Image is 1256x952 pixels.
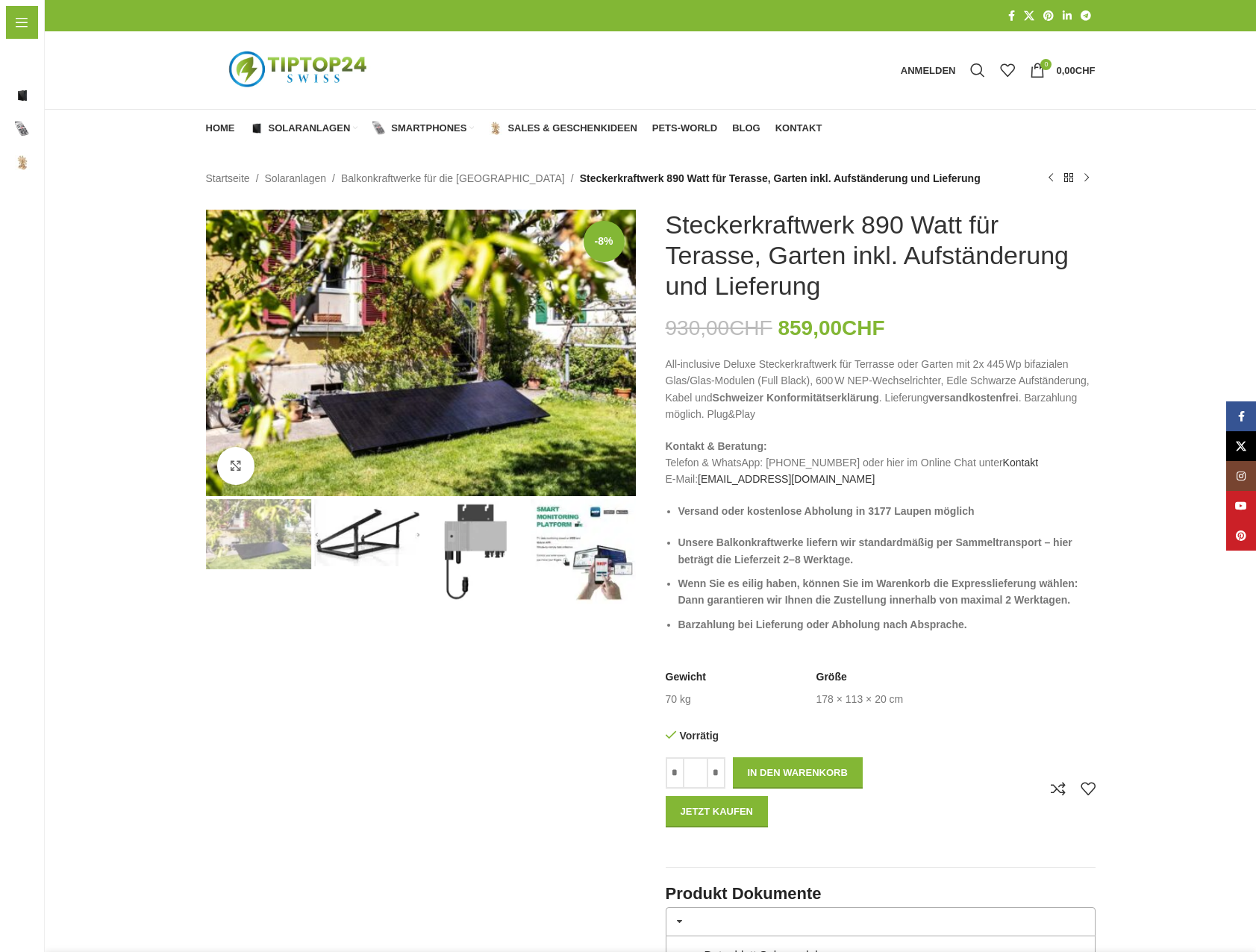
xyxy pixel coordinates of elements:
img: Sales & Geschenkideen [15,155,30,170]
strong: versandkostenfrei [928,392,1019,404]
bdi: 0,00 [1056,65,1095,76]
span: Sales & Geschenkideen [507,122,637,134]
span: Steckerkraftwerk 890 Watt für Terasse, Garten inkl. Aufständerung und Lieferung [580,170,981,187]
a: Vorheriges Produkt [1042,169,1060,187]
a: Startseite [206,170,250,187]
a: LinkedIn Social Link [1058,6,1076,26]
img: Steckerkraftwerk 890 Watt für Terasse, Garten inkl. Aufständerung und Lieferung – Bild 2 [314,499,419,566]
table: Produktdetails [666,670,1096,707]
span: Smartphones [391,122,466,134]
img: Smartphones [372,122,386,135]
p: Vorrätig [666,729,873,742]
a: Kontakt [775,113,822,143]
span: Gewicht [666,670,706,685]
a: YouTube Social Link [1226,491,1256,521]
a: Pinterest Social Link [1039,6,1058,26]
img: Steckerkraftwerk 890 Watt für Terasse, Garten inkl. Aufständerung und Lieferung – Bild 3 [422,499,528,604]
strong: Schweizer Konformitätserklärung [713,392,879,404]
td: 178 × 113 × 20 cm [816,692,904,707]
span: Kontakt [775,122,822,134]
button: In den Warenkorb [733,757,863,789]
span: Home [15,48,44,75]
span: Smartphones [37,116,104,143]
a: [EMAIL_ADDRESS][DOMAIN_NAME] [698,473,875,485]
span: Anmelden [901,66,956,75]
a: Blog [732,113,760,143]
bdi: 859,00 [778,316,884,339]
span: Pets-World [652,122,717,134]
a: X Social Link [1019,6,1039,26]
bdi: 930,00 [666,316,772,339]
td: 70 kg [666,692,691,707]
a: Pinterest Social Link [1226,521,1256,551]
a: 0 0,00CHF [1022,55,1102,85]
img: Smartphones [15,122,30,137]
p: Telefon & WhatsApp: [PHONE_NUMBER] oder hier im Online Chat unter E-Mail: [666,438,1096,488]
img: Solaranlagen [250,122,263,135]
a: Telegram Social Link [1076,6,1096,26]
a: Logo der Website [206,63,393,75]
a: Solaranlagen [250,113,358,143]
a: Pets-World [652,113,717,143]
span: CHF [729,316,772,339]
span: Solaranlagen [269,122,351,134]
button: Jetzt kaufen [666,796,769,827]
span: Größe [816,670,847,685]
div: Meine Wunschliste [993,55,1022,85]
span: Kontakt [15,250,54,277]
a: Kontakt [1003,457,1038,469]
p: All-inclusive Deluxe Steckerkraftwerk für Terrasse oder Garten mit 2x 445 Wp bifazialen Glas/Glas... [666,356,1096,423]
a: Instagram Social Link [1226,461,1256,491]
a: Sales & Geschenkideen [489,113,637,143]
nav: Breadcrumb [206,170,981,187]
a: Home [206,113,235,143]
strong: Barzahlung bei Lieferung oder Abholung nach Absprache. [678,619,967,630]
img: Solaranlagen [15,88,30,103]
span: 0 [1040,59,1052,70]
a: Smartphones [372,113,474,143]
a: Anmelden [893,55,963,85]
span: Blog [732,122,760,134]
a: Facebook Social Link [1004,6,1019,26]
input: Produktmenge [684,757,707,789]
a: Balkonkraftwerke für die [GEOGRAPHIC_DATA] [341,170,565,187]
a: Nächstes Produkt [1078,169,1096,187]
span: Solaranlagen [37,82,103,109]
img: Steckerkraftwerk 890 Watt für Terasse, Garten inkl. Aufständerung und Lieferung – Bild 4 [531,499,636,604]
span: Menü [36,14,63,31]
img: Sales & Geschenkideen [489,122,502,135]
strong: Versand oder kostenlose Abholung in 3177 Laupen möglich [678,505,975,517]
a: X Social Link [1226,431,1256,461]
span: CHF [1075,65,1096,76]
a: Solaranlagen [265,170,327,187]
span: CHF [842,316,885,339]
img: Steckerkraftwerk für die Terrasse [206,210,636,496]
strong: Wenn Sie es eilig haben, können Sie im Warenkorb die Expresslieferung wählen: Dann garantieren wi... [678,577,1078,606]
h1: Steckerkraftwerk 890 Watt für Terasse, Garten inkl. Aufständerung und Lieferung [666,210,1096,301]
span: Sales & Geschenkideen [37,149,155,176]
img: Steckerkraftwerk für die Terrasse oder Garten [206,499,311,569]
h3: Produkt Dokumente [666,883,1096,906]
span: Blog [15,216,38,243]
span: Pets-World [15,183,70,210]
div: Hauptnavigation [199,113,830,143]
strong: Unsere Balkonkraftwerke liefern wir standardmäßig per Sammeltransport – hier beträgt die Lieferze... [678,536,1072,565]
span: -8% [584,221,625,262]
a: Suche [963,55,993,85]
span: Home [206,122,235,134]
a: Facebook Social Link [1226,401,1256,431]
strong: Kontakt & Beratung: [666,440,767,452]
